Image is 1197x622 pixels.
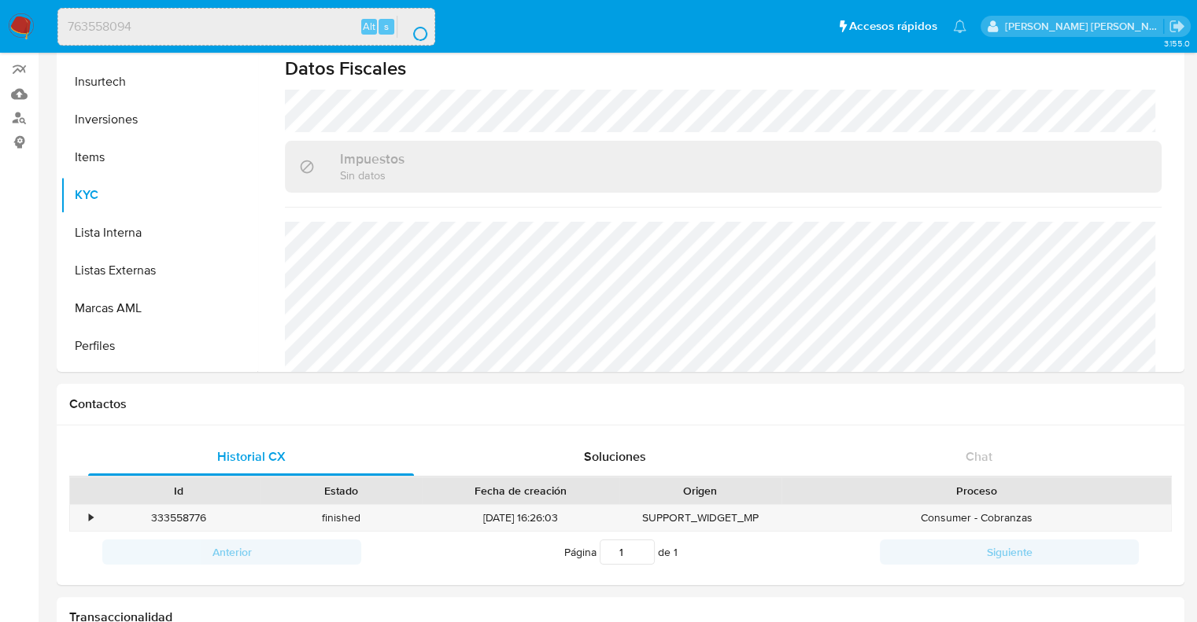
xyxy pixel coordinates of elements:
div: 333558776 [98,505,260,531]
a: Salir [1169,18,1185,35]
a: Notificaciones [953,20,966,33]
p: Sin datos [340,167,405,182]
div: Proceso [792,483,1160,499]
div: Id [109,483,249,499]
h1: Contactos [69,396,1172,412]
div: finished [260,505,422,531]
h1: Datos Fiscales [285,57,1162,80]
button: search-icon [397,16,429,38]
div: Estado [271,483,411,499]
div: Origen [630,483,770,499]
button: Restricciones Nuevo Mundo [61,365,257,403]
button: Anterior [102,539,361,565]
div: SUPPORT_WIDGET_MP [619,505,781,531]
button: KYC [61,176,257,214]
button: Listas Externas [61,252,257,289]
button: Items [61,138,257,176]
button: Perfiles [61,327,257,365]
div: Fecha de creación [433,483,608,499]
button: Siguiente [880,539,1139,565]
span: s [384,19,389,34]
span: Chat [966,447,992,466]
div: • [89,510,93,525]
div: ImpuestosSin datos [285,141,1162,192]
span: Página de [564,539,678,565]
span: Accesos rápidos [849,18,937,35]
span: Soluciones [584,447,646,466]
span: Alt [363,19,375,34]
p: ext_noevirar@mercadolibre.com [1005,19,1164,34]
span: 3.155.0 [1163,37,1189,50]
button: Inversiones [61,101,257,138]
button: Lista Interna [61,214,257,252]
button: Insurtech [61,63,257,101]
h3: Impuestos [340,150,405,167]
span: 1 [674,544,678,560]
div: [DATE] 16:26:03 [422,505,619,531]
div: Consumer - Cobranzas [781,505,1171,531]
span: Historial CX [217,447,286,466]
input: Buscar usuario o caso... [58,17,434,37]
button: Marcas AML [61,289,257,327]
